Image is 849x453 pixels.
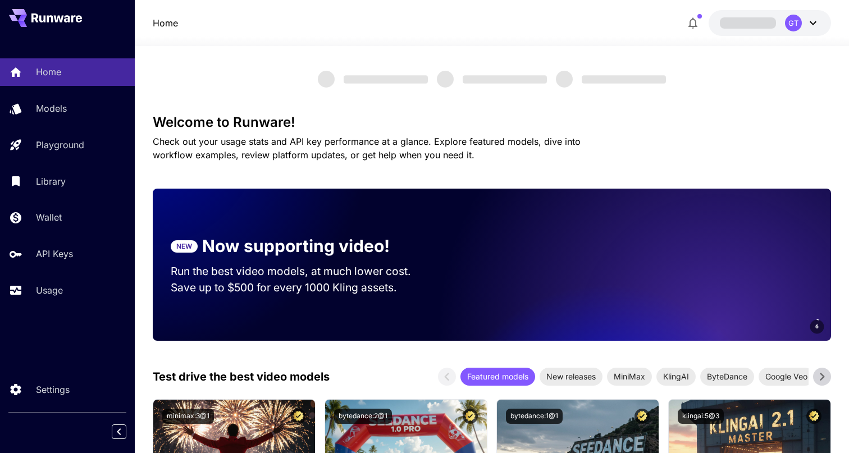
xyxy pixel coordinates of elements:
[759,370,814,382] span: Google Veo
[785,15,802,31] div: GT
[678,409,724,424] button: klingai:5@3
[36,102,67,115] p: Models
[176,241,192,251] p: NEW
[153,115,831,130] h3: Welcome to Runware!
[36,175,66,188] p: Library
[460,370,535,382] span: Featured models
[759,368,814,386] div: Google Veo
[162,409,214,424] button: minimax:3@1
[656,370,696,382] span: KlingAI
[607,368,652,386] div: MiniMax
[36,283,63,297] p: Usage
[506,409,563,424] button: bytedance:1@1
[171,263,432,280] p: Run the best video models, at much lower cost.
[700,370,754,382] span: ByteDance
[709,10,831,36] button: GT
[36,65,61,79] p: Home
[36,211,62,224] p: Wallet
[153,16,178,30] a: Home
[171,280,432,296] p: Save up to $500 for every 1000 Kling assets.
[540,368,602,386] div: New releases
[463,409,478,424] button: Certified Model – Vetted for best performance and includes a commercial license.
[36,138,84,152] p: Playground
[202,234,390,259] p: Now supporting video!
[700,368,754,386] div: ByteDance
[36,383,70,396] p: Settings
[635,409,650,424] button: Certified Model – Vetted for best performance and includes a commercial license.
[36,247,73,260] p: API Keys
[153,368,330,385] p: Test drive the best video models
[806,409,821,424] button: Certified Model – Vetted for best performance and includes a commercial license.
[334,409,392,424] button: bytedance:2@1
[460,368,535,386] div: Featured models
[291,409,306,424] button: Certified Model – Vetted for best performance and includes a commercial license.
[656,368,696,386] div: KlingAI
[815,322,819,331] span: 6
[153,136,581,161] span: Check out your usage stats and API key performance at a glance. Explore featured models, dive int...
[153,16,178,30] nav: breadcrumb
[607,370,652,382] span: MiniMax
[540,370,602,382] span: New releases
[112,424,126,439] button: Collapse sidebar
[120,422,135,442] div: Collapse sidebar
